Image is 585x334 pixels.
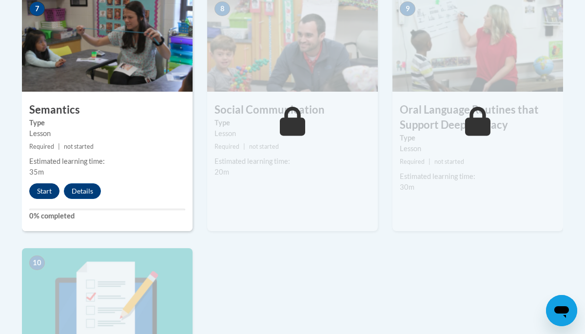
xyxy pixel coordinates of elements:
span: | [243,143,245,150]
span: 9 [400,1,415,16]
h3: Social Communication [207,102,378,118]
label: Type [214,118,370,128]
span: 30m [400,183,414,191]
div: Estimated learning time: [29,156,185,167]
span: 20m [214,168,229,176]
span: not started [434,158,464,165]
span: 7 [29,1,45,16]
button: Start [29,183,59,199]
span: | [429,158,430,165]
span: 35m [29,168,44,176]
div: Estimated learning time: [400,171,556,182]
label: 0% completed [29,211,185,221]
span: Required [400,158,425,165]
span: not started [64,143,94,150]
div: Lesson [29,128,185,139]
label: Type [400,133,556,143]
div: Lesson [214,128,370,139]
span: Required [214,143,239,150]
span: Required [29,143,54,150]
button: Details [64,183,101,199]
h3: Semantics [22,102,193,118]
span: | [58,143,60,150]
span: 8 [214,1,230,16]
div: Estimated learning time: [214,156,370,167]
span: not started [249,143,279,150]
iframe: Button to launch messaging window [546,295,577,326]
span: 10 [29,255,45,270]
label: Type [29,118,185,128]
div: Lesson [400,143,556,154]
h3: Oral Language Routines that Support Deep Literacy [392,102,563,133]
